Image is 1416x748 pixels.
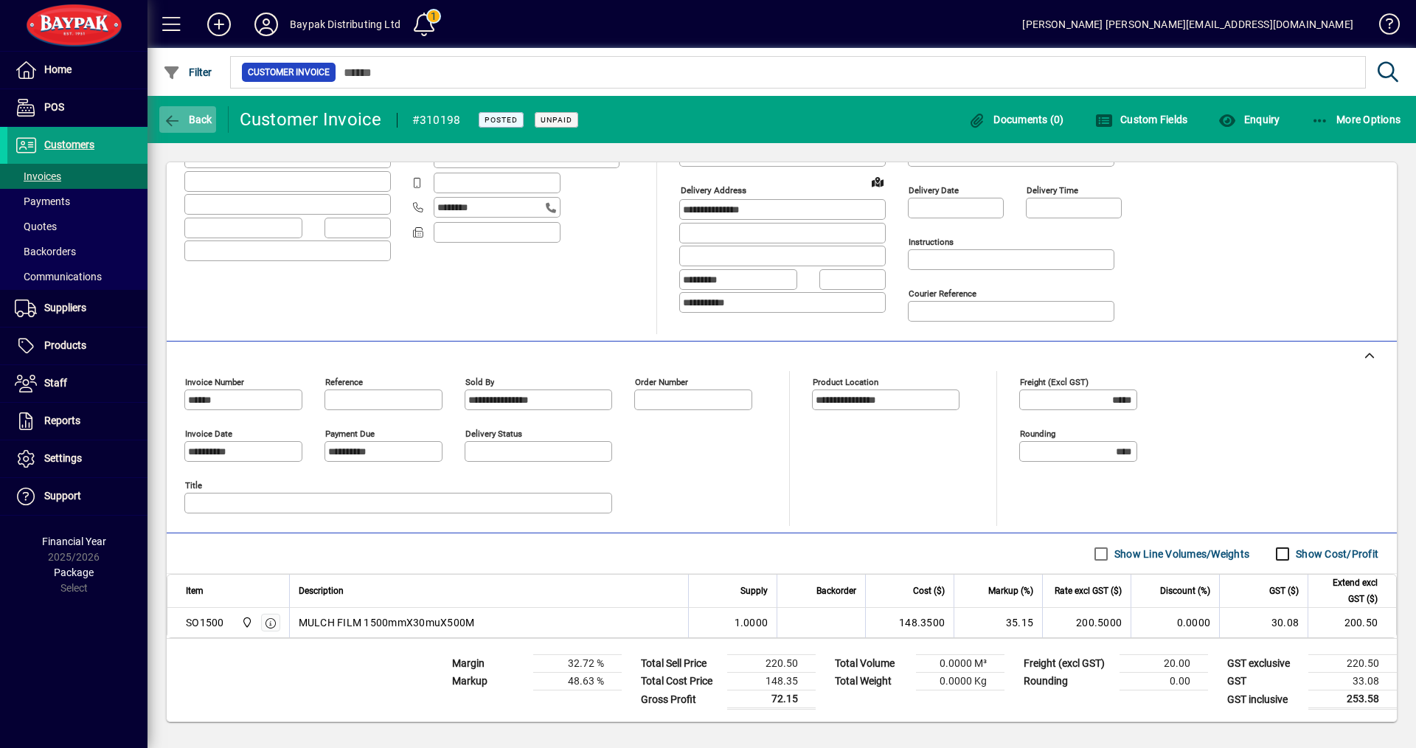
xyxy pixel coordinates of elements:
[44,139,94,150] span: Customers
[44,101,64,113] span: POS
[916,655,1004,673] td: 0.0000 M³
[909,288,976,299] mat-label: Courier Reference
[1269,583,1299,599] span: GST ($)
[7,52,147,89] a: Home
[15,195,70,207] span: Payments
[445,673,533,690] td: Markup
[243,11,290,38] button: Profile
[634,673,727,690] td: Total Cost Price
[1308,106,1405,133] button: More Options
[15,170,61,182] span: Invoices
[15,271,102,283] span: Communications
[965,106,1068,133] button: Documents (0)
[1055,583,1122,599] span: Rate excl GST ($)
[1215,106,1283,133] button: Enquiry
[44,339,86,351] span: Products
[866,170,889,193] a: View on map
[7,264,147,289] a: Communications
[186,583,204,599] span: Item
[42,536,106,547] span: Financial Year
[7,290,147,327] a: Suppliers
[185,429,232,439] mat-label: Invoice date
[248,65,330,80] span: Customer Invoice
[44,302,86,314] span: Suppliers
[299,615,475,630] span: MULCH FILM 1500mmX30muX500M
[465,429,522,439] mat-label: Delivery status
[186,615,224,630] div: SO1500
[7,164,147,189] a: Invoices
[54,567,94,578] span: Package
[954,608,1042,637] td: 35.15
[1020,377,1089,387] mat-label: Freight (excl GST)
[7,440,147,477] a: Settings
[44,377,67,389] span: Staff
[7,328,147,364] a: Products
[44,415,80,426] span: Reports
[727,690,816,709] td: 72.15
[15,246,76,257] span: Backorders
[240,108,382,131] div: Customer Invoice
[159,106,216,133] button: Back
[325,377,363,387] mat-label: Reference
[1022,13,1353,36] div: [PERSON_NAME] [PERSON_NAME][EMAIL_ADDRESS][DOMAIN_NAME]
[44,63,72,75] span: Home
[7,365,147,402] a: Staff
[1016,655,1120,673] td: Freight (excl GST)
[865,608,954,637] td: 148.3500
[147,106,229,133] app-page-header-button: Back
[1052,615,1122,630] div: 200.5000
[1308,673,1397,690] td: 33.08
[7,478,147,515] a: Support
[7,214,147,239] a: Quotes
[533,673,622,690] td: 48.63 %
[7,89,147,126] a: POS
[1131,608,1219,637] td: 0.0000
[299,583,344,599] span: Description
[1220,655,1308,673] td: GST exclusive
[195,11,243,38] button: Add
[44,490,81,502] span: Support
[163,66,212,78] span: Filter
[727,655,816,673] td: 220.50
[7,403,147,440] a: Reports
[1219,608,1308,637] td: 30.08
[1308,608,1396,637] td: 200.50
[813,377,878,387] mat-label: Product location
[185,377,244,387] mat-label: Invoice number
[163,114,212,125] span: Back
[7,189,147,214] a: Payments
[1016,673,1120,690] td: Rounding
[1120,655,1208,673] td: 20.00
[44,452,82,464] span: Settings
[1020,429,1055,439] mat-label: Rounding
[1027,185,1078,195] mat-label: Delivery time
[827,655,916,673] td: Total Volume
[634,655,727,673] td: Total Sell Price
[290,13,400,36] div: Baypak Distributing Ltd
[1160,583,1210,599] span: Discount (%)
[325,429,375,439] mat-label: Payment due
[1111,547,1249,561] label: Show Line Volumes/Weights
[916,673,1004,690] td: 0.0000 Kg
[1317,575,1378,607] span: Extend excl GST ($)
[909,237,954,247] mat-label: Instructions
[1120,673,1208,690] td: 0.00
[635,377,688,387] mat-label: Order number
[968,114,1064,125] span: Documents (0)
[159,59,216,86] button: Filter
[1293,547,1378,561] label: Show Cost/Profit
[1218,114,1280,125] span: Enquiry
[533,655,622,673] td: 32.72 %
[15,221,57,232] span: Quotes
[816,583,856,599] span: Backorder
[909,185,959,195] mat-label: Delivery date
[988,583,1033,599] span: Markup (%)
[1368,3,1398,51] a: Knowledge Base
[1095,114,1188,125] span: Custom Fields
[827,673,916,690] td: Total Weight
[1220,690,1308,709] td: GST inclusive
[445,655,533,673] td: Margin
[727,673,816,690] td: 148.35
[412,108,461,132] div: #310198
[740,583,768,599] span: Supply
